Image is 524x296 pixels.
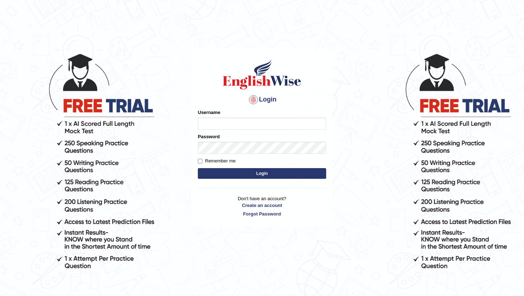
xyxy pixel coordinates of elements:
[198,195,326,217] p: Don't have an account?
[198,211,326,217] a: Forgot Password
[198,94,326,105] h4: Login
[198,159,202,163] input: Remember me
[198,168,326,179] button: Login
[221,58,303,90] img: Logo of English Wise sign in for intelligent practice with AI
[198,109,220,116] label: Username
[198,133,220,140] label: Password
[198,157,236,165] label: Remember me
[198,202,326,209] a: Create an account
